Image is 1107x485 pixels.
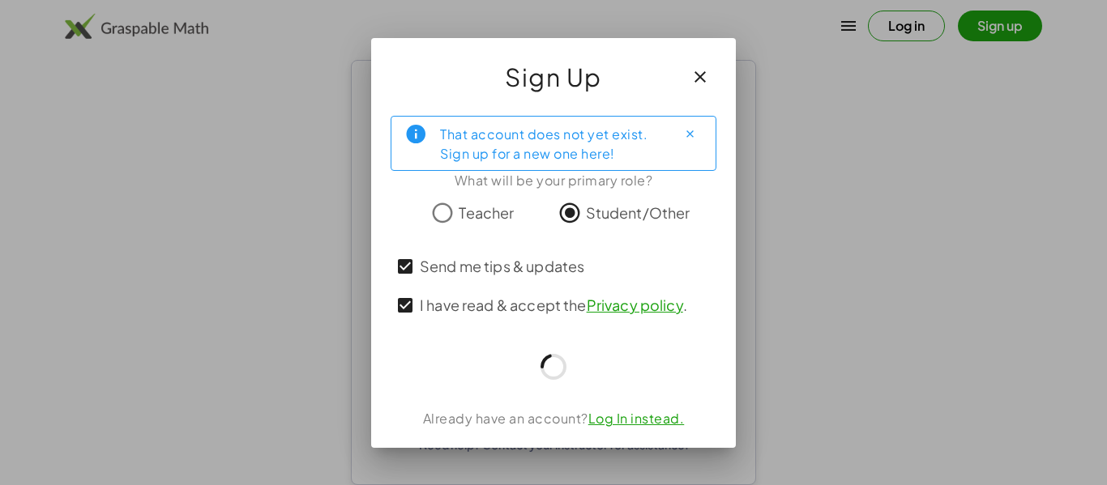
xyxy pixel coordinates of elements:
span: Sign Up [505,57,602,96]
span: I have read & accept the . [420,294,687,316]
a: Privacy policy [587,296,683,314]
span: Teacher [459,202,514,223]
div: That account does not yet exist. Sign up for a new one here! [440,123,664,164]
a: Log In instead. [588,410,685,427]
div: Already have an account? [391,409,716,428]
div: What will be your primary role? [391,171,716,190]
span: Send me tips & updates [420,255,584,277]
button: Close [677,121,703,147]
span: Student/Other [586,202,690,223]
